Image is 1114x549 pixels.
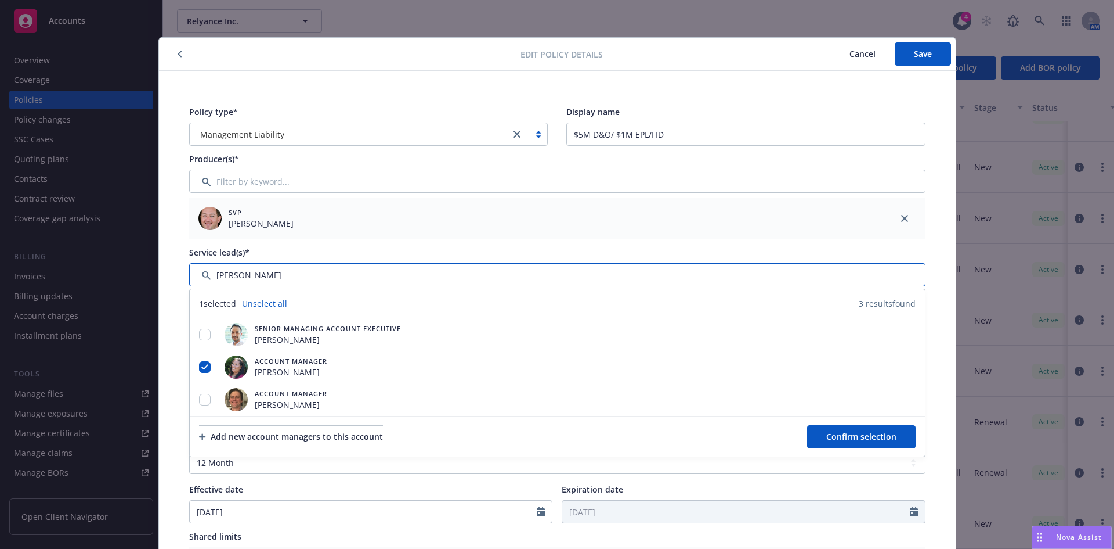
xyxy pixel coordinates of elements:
[1032,526,1047,548] div: Drag to move
[225,356,248,379] img: employee photo
[189,247,249,258] span: Service lead(s)*
[189,263,925,286] input: Filter by keyword...
[255,324,401,333] span: Senior Managing Account Executive
[225,323,248,346] img: employee photo
[196,128,505,141] span: Management Liability
[520,48,603,60] span: Edit policy details
[895,42,951,66] button: Save
[1032,526,1112,549] button: Nova Assist
[255,356,327,366] span: Account Manager
[189,484,243,495] span: Effective date
[199,425,383,448] button: Add new account managers to this account
[849,48,876,59] span: Cancel
[562,484,623,495] span: Expiration date
[510,127,524,141] a: close
[190,501,537,523] input: MM/DD/YYYY
[242,297,287,310] a: Unselect all
[255,389,327,399] span: Account Manager
[898,211,912,225] a: close
[1056,532,1102,542] span: Nova Assist
[189,153,239,164] span: Producer(s)*
[198,207,222,230] img: employee photo
[566,106,620,117] span: Display name
[255,399,327,411] span: [PERSON_NAME]
[225,388,248,411] img: employee photo
[910,507,918,516] svg: Calendar
[807,425,916,448] button: Confirm selection
[199,297,236,310] span: 1 selected
[229,207,294,217] span: SVP
[826,431,896,442] span: Confirm selection
[830,42,895,66] button: Cancel
[189,106,238,117] span: Policy type*
[562,501,910,523] input: MM/DD/YYYY
[859,297,916,310] span: 3 results found
[914,48,932,59] span: Save
[189,531,241,542] span: Shared limits
[189,170,925,193] input: Filter by keyword...
[200,128,284,141] span: Management Liability
[255,366,327,378] span: [PERSON_NAME]
[537,507,545,516] svg: Calendar
[255,333,401,346] span: [PERSON_NAME]
[229,217,294,229] span: [PERSON_NAME]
